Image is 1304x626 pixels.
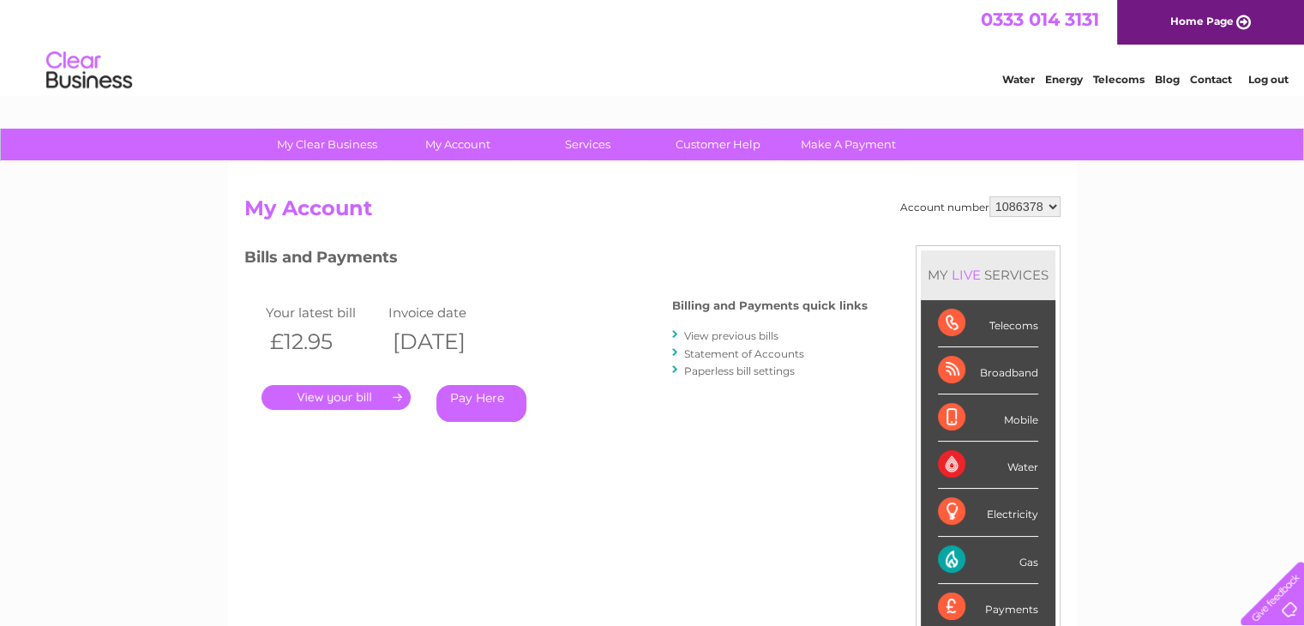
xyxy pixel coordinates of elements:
[45,45,133,97] img: logo.png
[244,196,1061,229] h2: My Account
[1093,73,1145,86] a: Telecoms
[938,300,1038,347] div: Telecoms
[938,537,1038,584] div: Gas
[384,324,508,359] th: [DATE]
[938,347,1038,394] div: Broadband
[436,385,526,422] a: Pay Here
[684,364,795,377] a: Paperless bill settings
[261,301,385,324] td: Your latest bill
[1045,73,1083,86] a: Energy
[1247,73,1288,86] a: Log out
[684,329,778,342] a: View previous bills
[938,442,1038,489] div: Water
[517,129,658,160] a: Services
[384,301,508,324] td: Invoice date
[938,394,1038,442] div: Mobile
[1190,73,1232,86] a: Contact
[981,9,1099,30] a: 0333 014 3131
[261,385,411,410] a: .
[938,489,1038,536] div: Electricity
[387,129,528,160] a: My Account
[261,324,385,359] th: £12.95
[1155,73,1180,86] a: Blog
[672,299,868,312] h4: Billing and Payments quick links
[1002,73,1035,86] a: Water
[256,129,398,160] a: My Clear Business
[244,245,868,275] h3: Bills and Payments
[948,267,984,283] div: LIVE
[647,129,789,160] a: Customer Help
[921,250,1055,299] div: MY SERVICES
[778,129,919,160] a: Make A Payment
[684,347,804,360] a: Statement of Accounts
[900,196,1061,217] div: Account number
[248,9,1058,83] div: Clear Business is a trading name of Verastar Limited (registered in [GEOGRAPHIC_DATA] No. 3667643...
